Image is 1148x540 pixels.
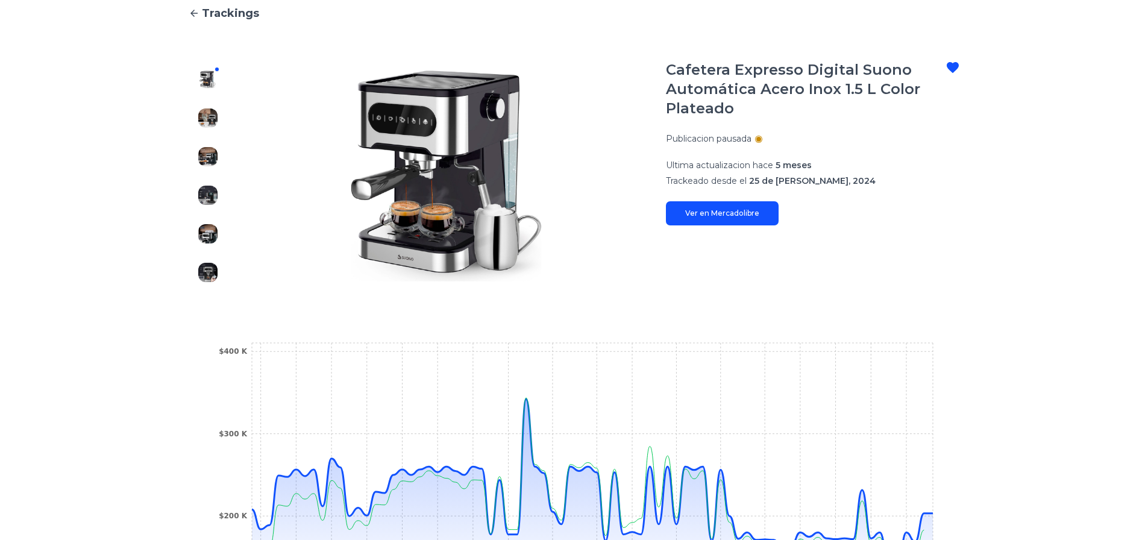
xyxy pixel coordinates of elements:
[666,175,747,186] span: Trackeado desde el
[251,60,642,292] img: Cafetera Expresso Digital Suono Automática Acero Inox 1.5 L Color Plateado
[198,224,218,243] img: Cafetera Expresso Digital Suono Automática Acero Inox 1.5 L Color Plateado
[189,5,960,22] a: Trackings
[219,347,248,356] tspan: $400 K
[202,5,259,22] span: Trackings
[776,160,812,171] span: 5 meses
[219,430,248,438] tspan: $300 K
[198,147,218,166] img: Cafetera Expresso Digital Suono Automática Acero Inox 1.5 L Color Plateado
[198,186,218,205] img: Cafetera Expresso Digital Suono Automática Acero Inox 1.5 L Color Plateado
[666,160,773,171] span: Ultima actualizacion hace
[666,60,946,118] h1: Cafetera Expresso Digital Suono Automática Acero Inox 1.5 L Color Plateado
[219,512,248,520] tspan: $200 K
[666,201,779,225] a: Ver en Mercadolibre
[198,108,218,128] img: Cafetera Expresso Digital Suono Automática Acero Inox 1.5 L Color Plateado
[749,175,876,186] span: 25 de [PERSON_NAME], 2024
[666,133,751,145] p: Publicacion pausada
[198,70,218,89] img: Cafetera Expresso Digital Suono Automática Acero Inox 1.5 L Color Plateado
[198,263,218,282] img: Cafetera Expresso Digital Suono Automática Acero Inox 1.5 L Color Plateado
